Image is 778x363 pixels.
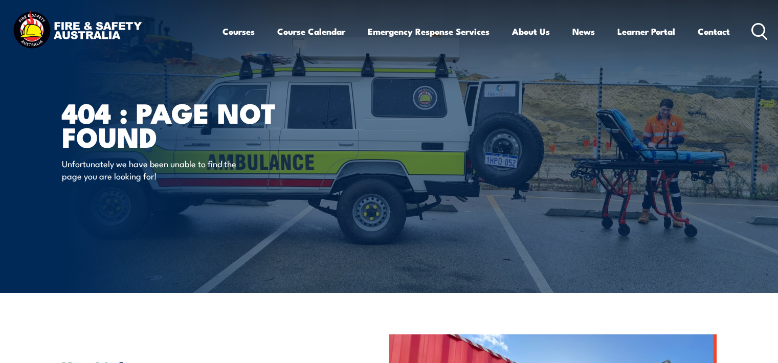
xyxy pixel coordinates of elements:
a: Contact [698,18,730,45]
a: Emergency Response Services [368,18,490,45]
h1: 404 : Page Not Found [62,100,315,148]
a: Courses [223,18,255,45]
p: Unfortunately we have been unable to find the page you are looking for! [62,157,249,181]
a: About Us [512,18,550,45]
a: Learner Portal [617,18,675,45]
a: Course Calendar [277,18,345,45]
a: News [572,18,595,45]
